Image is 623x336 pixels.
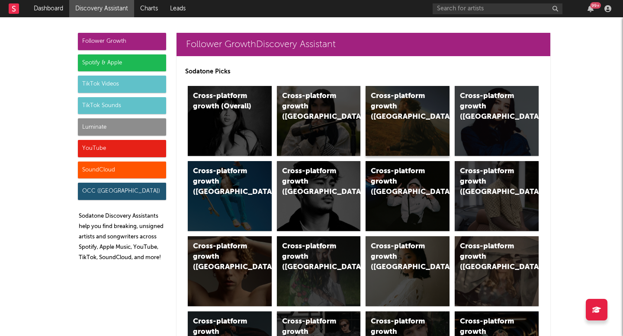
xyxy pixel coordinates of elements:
[79,211,166,263] p: Sodatone Discovery Assistants help you find breaking, unsigned artists and songwriters across Spo...
[460,166,519,197] div: Cross-platform growth ([GEOGRAPHIC_DATA])
[78,183,166,200] div: OCC ([GEOGRAPHIC_DATA])
[78,118,166,136] div: Luminate
[78,97,166,114] div: TikTok Sounds
[193,166,252,197] div: Cross-platform growth ([GEOGRAPHIC_DATA])
[366,161,450,231] a: Cross-platform growth ([GEOGRAPHIC_DATA]/GSA)
[177,33,550,56] a: Follower GrowthDiscovery Assistant
[78,54,166,72] div: Spotify & Apple
[193,241,252,273] div: Cross-platform growth ([GEOGRAPHIC_DATA])
[78,140,166,157] div: YouTube
[282,91,341,122] div: Cross-platform growth ([GEOGRAPHIC_DATA])
[78,162,166,179] div: SoundCloud
[366,86,450,156] a: Cross-platform growth ([GEOGRAPHIC_DATA])
[366,236,450,306] a: Cross-platform growth ([GEOGRAPHIC_DATA])
[185,67,542,77] p: Sodatone Picks
[282,241,341,273] div: Cross-platform growth ([GEOGRAPHIC_DATA])
[78,76,166,93] div: TikTok Videos
[277,236,361,306] a: Cross-platform growth ([GEOGRAPHIC_DATA])
[78,33,166,50] div: Follower Growth
[371,91,430,122] div: Cross-platform growth ([GEOGRAPHIC_DATA])
[371,241,430,273] div: Cross-platform growth ([GEOGRAPHIC_DATA])
[371,166,430,197] div: Cross-platform growth ([GEOGRAPHIC_DATA]/GSA)
[277,86,361,156] a: Cross-platform growth ([GEOGRAPHIC_DATA])
[193,91,252,112] div: Cross-platform growth (Overall)
[188,236,272,306] a: Cross-platform growth ([GEOGRAPHIC_DATA])
[277,161,361,231] a: Cross-platform growth ([GEOGRAPHIC_DATA])
[455,161,539,231] a: Cross-platform growth ([GEOGRAPHIC_DATA])
[460,91,519,122] div: Cross-platform growth ([GEOGRAPHIC_DATA])
[188,86,272,156] a: Cross-platform growth (Overall)
[460,241,519,273] div: Cross-platform growth ([GEOGRAPHIC_DATA])
[282,166,341,197] div: Cross-platform growth ([GEOGRAPHIC_DATA])
[188,161,272,231] a: Cross-platform growth ([GEOGRAPHIC_DATA])
[455,236,539,306] a: Cross-platform growth ([GEOGRAPHIC_DATA])
[588,5,594,12] button: 99+
[455,86,539,156] a: Cross-platform growth ([GEOGRAPHIC_DATA])
[433,3,562,14] input: Search for artists
[590,2,601,9] div: 99 +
